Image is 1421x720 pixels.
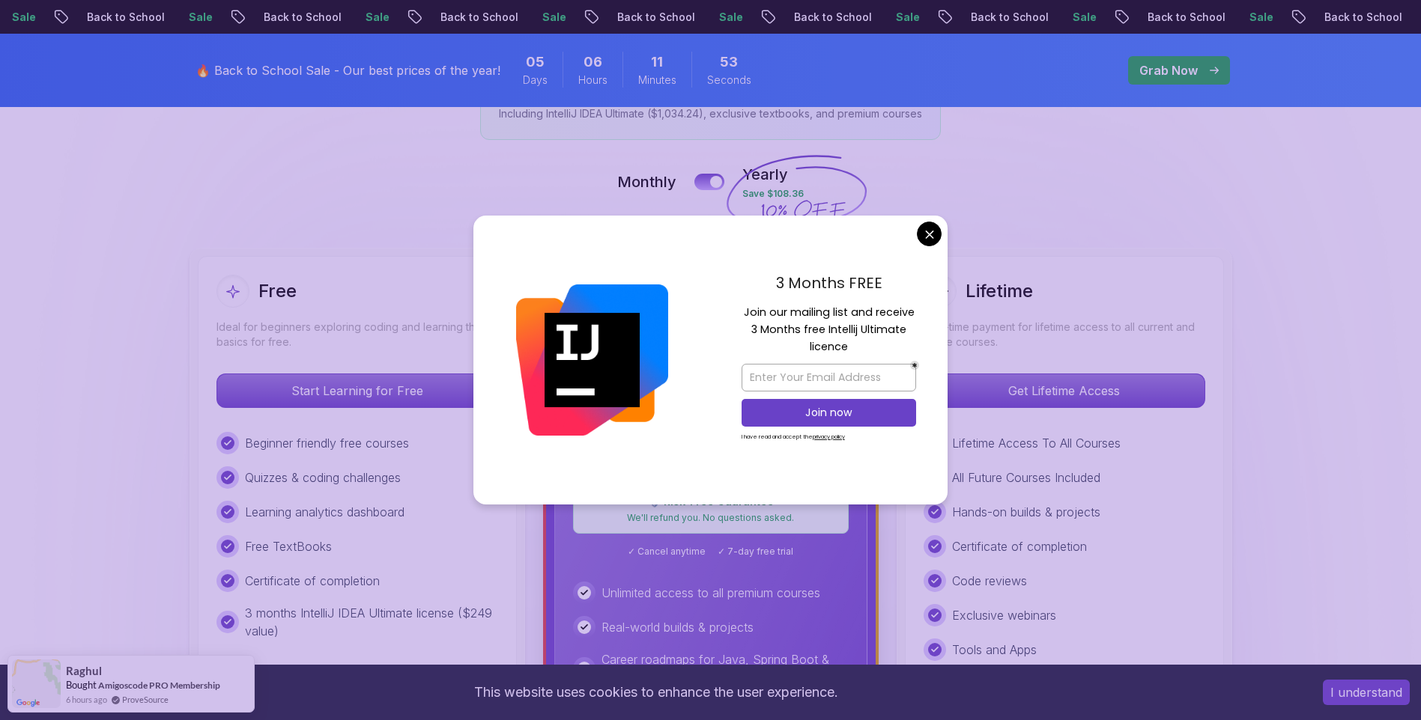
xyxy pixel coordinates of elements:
[245,604,498,640] p: 3 months IntelliJ IDEA Ultimate license ($249 value)
[354,10,402,25] p: Sale
[245,434,409,452] p: Beginner friendly free courses
[245,469,401,486] p: Quizzes & coding challenges
[959,10,1061,25] p: Back to School
[66,665,102,677] span: Raghul
[11,676,1300,709] div: This website uses cookies to enhance the user experience.
[924,383,1205,398] a: Get Lifetime Access
[75,10,177,25] p: Back to School
[499,106,922,121] p: Including IntelliJ IDEA Ultimate ($1,034.24), exclusive textbooks, and premium courses
[952,434,1121,452] p: Lifetime Access To All Courses
[245,537,332,555] p: Free TextBooks
[578,73,608,88] span: Hours
[245,503,405,521] p: Learning analytics dashboard
[523,73,548,88] span: Days
[707,73,751,88] span: Seconds
[258,279,297,303] h2: Free
[66,679,97,691] span: Bought
[12,659,61,708] img: provesource social proof notification image
[952,503,1100,521] p: Hands-on builds & projects
[526,52,545,73] span: 5 Days
[605,10,707,25] p: Back to School
[217,374,497,407] p: Start Learning for Free
[884,10,932,25] p: Sale
[602,584,820,602] p: Unlimited access to all premium courses
[216,320,498,350] p: Ideal for beginners exploring coding and learning the basics for free.
[718,546,793,558] span: ✓ 7-day free trial
[782,10,884,25] p: Back to School
[1323,680,1410,705] button: Accept cookies
[245,572,380,590] p: Certificate of completion
[617,171,676,192] p: Monthly
[952,537,1087,555] p: Certificate of completion
[583,512,839,524] p: We'll refund you. No questions asked.
[196,61,500,79] p: 🔥 Back to School Sale - Our best prices of the year!
[602,650,849,686] p: Career roadmaps for Java, Spring Boot & DevOps
[924,373,1205,408] button: Get Lifetime Access
[720,52,738,73] span: 53 Seconds
[651,52,663,73] span: 11 Minutes
[177,10,225,25] p: Sale
[952,572,1027,590] p: Code reviews
[1312,10,1414,25] p: Back to School
[66,693,107,706] span: 6 hours ago
[602,618,754,636] p: Real-world builds & projects
[216,383,498,398] a: Start Learning for Free
[1139,61,1198,79] p: Grab Now
[1237,10,1285,25] p: Sale
[216,373,498,408] button: Start Learning for Free
[1061,10,1109,25] p: Sale
[628,546,706,558] span: ✓ Cancel anytime
[966,279,1033,303] h2: Lifetime
[584,52,602,73] span: 6 Hours
[707,10,755,25] p: Sale
[952,606,1056,624] p: Exclusive webinars
[428,10,530,25] p: Back to School
[952,641,1037,659] p: Tools and Apps
[924,374,1205,407] p: Get Lifetime Access
[122,693,169,706] a: ProveSource
[530,10,578,25] p: Sale
[252,10,354,25] p: Back to School
[952,469,1100,486] p: All Future Courses Included
[1136,10,1237,25] p: Back to School
[638,73,676,88] span: Minutes
[98,680,220,691] a: Amigoscode PRO Membership
[924,320,1205,350] p: One-time payment for lifetime access to all current and future courses.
